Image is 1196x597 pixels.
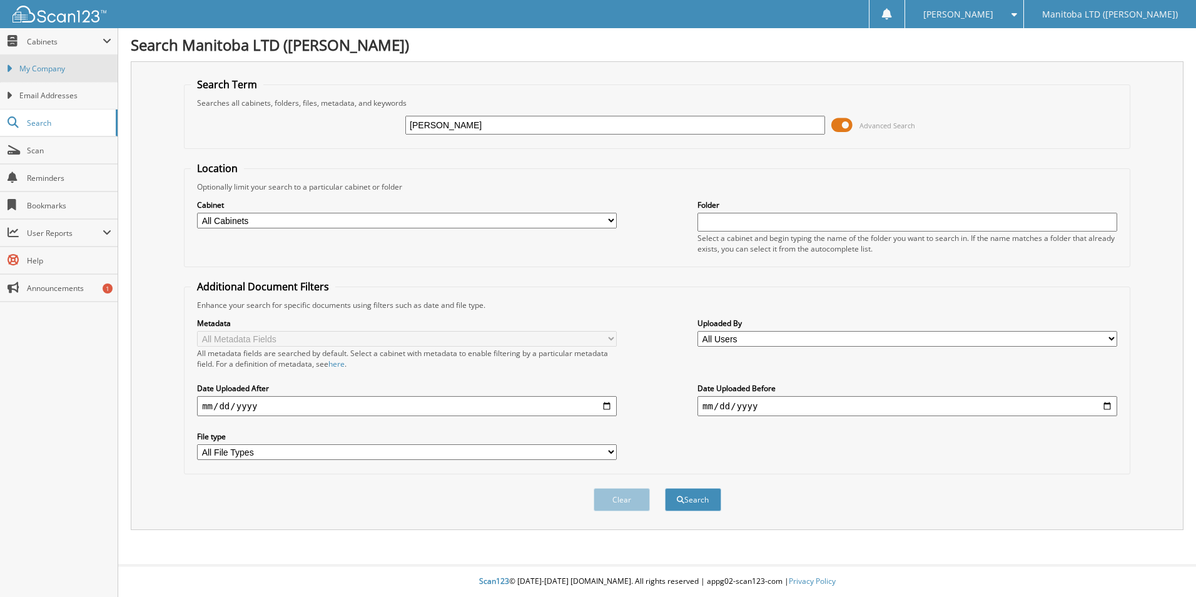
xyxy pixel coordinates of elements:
span: Email Addresses [19,90,111,101]
span: Scan [27,145,111,156]
span: Cabinets [27,36,103,47]
div: 1 [103,283,113,293]
label: Uploaded By [697,318,1117,329]
label: Cabinet [197,200,617,210]
span: Bookmarks [27,200,111,211]
input: start [197,396,617,416]
span: Scan123 [479,576,509,586]
label: Metadata [197,318,617,329]
span: Help [27,255,111,266]
label: Date Uploaded After [197,383,617,394]
button: Clear [594,488,650,511]
div: All metadata fields are searched by default. Select a cabinet with metadata to enable filtering b... [197,348,617,369]
div: Enhance your search for specific documents using filters such as date and file type. [191,300,1123,310]
legend: Location [191,161,244,175]
span: My Company [19,63,111,74]
span: Manitoba LTD ([PERSON_NAME]) [1042,11,1178,18]
div: Select a cabinet and begin typing the name of the folder you want to search in. If the name match... [697,233,1117,254]
div: Optionally limit your search to a particular cabinet or folder [191,181,1123,192]
a: here [328,359,345,369]
label: Folder [697,200,1117,210]
span: Advanced Search [859,121,915,130]
span: Reminders [27,173,111,183]
a: Privacy Policy [789,576,836,586]
button: Search [665,488,721,511]
legend: Additional Document Filters [191,280,335,293]
input: end [697,396,1117,416]
span: User Reports [27,228,103,238]
div: Searches all cabinets, folders, files, metadata, and keywords [191,98,1123,108]
legend: Search Term [191,78,263,91]
div: © [DATE]-[DATE] [DOMAIN_NAME]. All rights reserved | appg02-scan123-com | [118,566,1196,597]
span: [PERSON_NAME] [923,11,993,18]
span: Search [27,118,109,128]
h1: Search Manitoba LTD ([PERSON_NAME]) [131,34,1183,55]
label: Date Uploaded Before [697,383,1117,394]
span: Announcements [27,283,111,293]
label: File type [197,431,617,442]
img: scan123-logo-white.svg [13,6,106,23]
